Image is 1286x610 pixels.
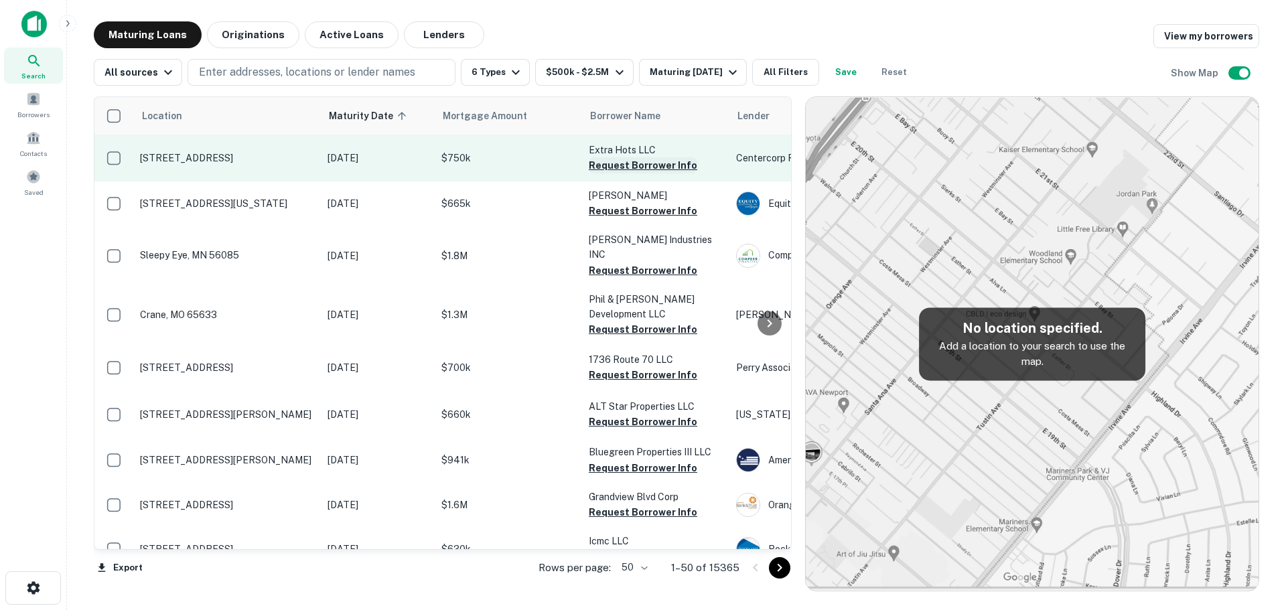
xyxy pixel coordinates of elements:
[589,460,697,476] button: Request Borrower Info
[752,59,819,86] button: All Filters
[94,558,146,578] button: Export
[140,543,314,555] p: [STREET_ADDRESS]
[441,498,575,512] p: $1.6M
[4,125,63,161] a: Contacts
[140,249,314,261] p: Sleepy Eye, MN 56085
[328,453,428,467] p: [DATE]
[441,407,575,422] p: $660k
[4,86,63,123] a: Borrowers
[4,48,63,84] a: Search
[590,108,660,124] span: Borrower Name
[328,498,428,512] p: [DATE]
[930,338,1135,370] p: Add a location to your search to use the map.
[94,21,202,48] button: Maturing Loans
[94,59,182,86] button: All sources
[930,318,1135,338] h5: No location specified.
[589,203,697,219] button: Request Borrower Info
[671,560,739,576] p: 1–50 of 15365
[737,538,760,560] img: picture
[1171,66,1220,80] h6: Show Map
[20,148,47,159] span: Contacts
[24,187,44,198] span: Saved
[441,542,575,556] p: $630k
[535,59,633,86] button: $500k - $2.5M
[589,548,697,564] button: Request Borrower Info
[140,362,314,374] p: [STREET_ADDRESS]
[737,244,760,267] img: picture
[21,70,46,81] span: Search
[737,449,760,471] img: picture
[441,248,575,263] p: $1.8M
[305,21,399,48] button: Active Loans
[589,414,697,430] button: Request Borrower Info
[736,448,937,472] div: Ameriserv Financial Bank
[140,454,314,466] p: [STREET_ADDRESS][PERSON_NAME]
[17,109,50,120] span: Borrowers
[4,164,63,200] a: Saved
[589,504,697,520] button: Request Borrower Info
[589,262,697,279] button: Request Borrower Info
[441,360,575,375] p: $700k
[589,367,697,383] button: Request Borrower Info
[141,108,182,124] span: Location
[639,59,747,86] button: Maturing [DATE]
[404,21,484,48] button: Lenders
[736,151,937,165] p: Centercorp Retail PRO
[589,352,723,367] p: 1736 Route 70 LLC
[21,11,47,37] img: capitalize-icon.png
[589,489,723,504] p: Grandview Blvd Corp
[435,97,582,135] th: Mortgage Amount
[329,108,411,124] span: Maturity Date
[736,192,937,216] div: Equity Resources, INC
[737,192,760,215] img: picture
[328,542,428,556] p: [DATE]
[616,558,650,577] div: 50
[328,151,428,165] p: [DATE]
[328,407,428,422] p: [DATE]
[729,97,944,135] th: Lender
[140,198,314,210] p: [STREET_ADDRESS][US_STATE]
[441,307,575,322] p: $1.3M
[140,499,314,511] p: [STREET_ADDRESS]
[589,534,723,548] p: Icmc LLC
[589,321,697,337] button: Request Borrower Info
[589,445,723,459] p: Bluegreen Properties III LLC
[441,453,575,467] p: $941k
[140,408,314,421] p: [STREET_ADDRESS][PERSON_NAME]
[140,152,314,164] p: [STREET_ADDRESS]
[461,59,530,86] button: 6 Types
[441,151,575,165] p: $750k
[328,360,428,375] p: [DATE]
[589,188,723,203] p: [PERSON_NAME]
[1153,24,1259,48] a: View my borrowers
[104,64,176,80] div: All sources
[443,108,545,124] span: Mortgage Amount
[736,407,937,422] p: [US_STATE] Certified Developmnet Corporati
[736,360,937,375] p: Perry Associates LLC
[737,108,770,124] span: Lender
[589,157,697,173] button: Request Borrower Info
[736,537,937,561] div: Rockland Trust
[736,493,937,517] div: Orange Bank & Trust Company
[199,64,415,80] p: Enter addresses, locations or lender names
[441,196,575,211] p: $665k
[589,399,723,414] p: ALT Star Properties LLC
[769,557,790,579] button: Go to next page
[873,59,916,86] button: Reset
[589,232,723,262] p: [PERSON_NAME] Industries INC
[589,292,723,321] p: Phil & [PERSON_NAME] Development LLC
[1219,503,1286,567] iframe: Chat Widget
[328,196,428,211] p: [DATE]
[737,493,760,516] img: picture
[806,97,1259,591] img: map-placeholder.webp
[140,309,314,321] p: Crane, MO 65633
[328,248,428,263] p: [DATE]
[328,307,428,322] p: [DATE]
[650,64,741,80] div: Maturing [DATE]
[207,21,299,48] button: Originations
